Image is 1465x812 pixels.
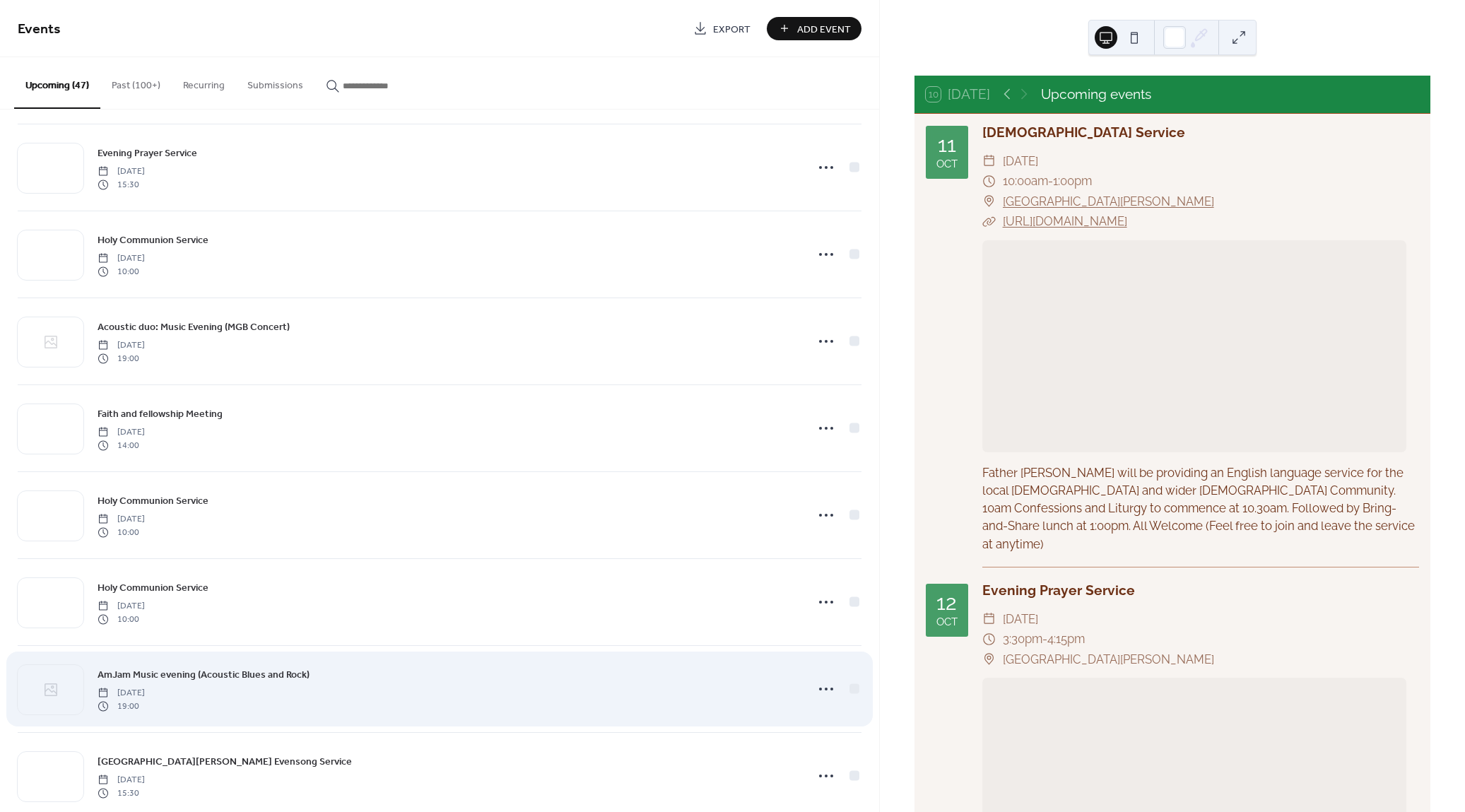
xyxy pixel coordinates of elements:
[98,700,145,712] span: 19:00
[98,774,145,787] span: [DATE]
[98,526,145,539] span: 10:00
[982,211,996,232] div: ​
[98,165,145,178] span: [DATE]
[98,145,197,161] a: Evening Prayer Service
[683,17,761,40] a: Export
[1003,192,1214,212] a: [GEOGRAPHIC_DATA][PERSON_NAME]
[1041,84,1151,105] div: Upcoming events
[98,352,145,365] span: 19:00
[98,513,145,526] span: [DATE]
[936,617,958,628] div: Oct
[172,57,236,107] button: Recurring
[1003,649,1214,670] span: [GEOGRAPHIC_DATA][PERSON_NAME]
[1048,171,1053,192] span: -
[1003,609,1038,630] span: [DATE]
[98,666,310,683] a: AmJam Music evening (Acoustic Blues and Rock)
[982,609,996,630] div: ​
[982,649,996,670] div: ​
[982,192,996,212] div: ​
[98,687,145,700] span: [DATE]
[98,787,145,799] span: 15:30
[98,265,145,278] span: 10:00
[767,17,861,40] button: Add Event
[98,407,223,422] span: Faith and fellowship Meeting
[1003,151,1038,172] span: [DATE]
[98,252,145,265] span: [DATE]
[98,494,208,509] span: Holy Communion Service
[982,464,1419,553] div: Father [PERSON_NAME] will be providing an English language service for the local [DEMOGRAPHIC_DAT...
[98,579,208,596] a: Holy Communion Service
[236,57,314,107] button: Submissions
[1003,171,1048,192] span: 10:00am
[98,755,352,770] span: [GEOGRAPHIC_DATA][PERSON_NAME] Evensong Service
[98,668,310,683] span: AmJam Music evening (Acoustic Blues and Rock)
[98,319,290,335] a: Acoustic duo: Music Evening (MGB Concert)
[14,57,100,109] button: Upcoming (47)
[98,426,145,439] span: [DATE]
[982,580,1419,601] div: Evening Prayer Service
[1003,629,1042,649] span: 3:30pm
[938,134,956,155] div: 11
[98,339,145,352] span: [DATE]
[98,600,145,613] span: [DATE]
[98,613,145,625] span: 10:00
[98,233,208,248] span: Holy Communion Service
[797,22,851,37] span: Add Event
[936,592,957,613] div: 12
[98,581,208,596] span: Holy Communion Service
[98,178,145,191] span: 15:30
[98,320,290,335] span: Acoustic duo: Music Evening (MGB Concert)
[98,232,208,248] a: Holy Communion Service
[1053,171,1092,192] span: 1:00pm
[713,22,751,37] span: Export
[1042,629,1047,649] span: -
[18,16,61,43] span: Events
[982,124,1185,140] a: [DEMOGRAPHIC_DATA] Service
[98,406,223,422] a: Faith and fellowship Meeting
[98,753,352,770] a: [GEOGRAPHIC_DATA][PERSON_NAME] Evensong Service
[98,146,197,161] span: Evening Prayer Service
[1003,214,1127,228] a: [URL][DOMAIN_NAME]
[100,57,172,107] button: Past (100+)
[982,629,996,649] div: ​
[982,151,996,172] div: ​
[936,159,958,170] div: Oct
[98,493,208,509] a: Holy Communion Service
[982,171,996,192] div: ​
[98,439,145,452] span: 14:00
[1047,629,1085,649] span: 4:15pm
